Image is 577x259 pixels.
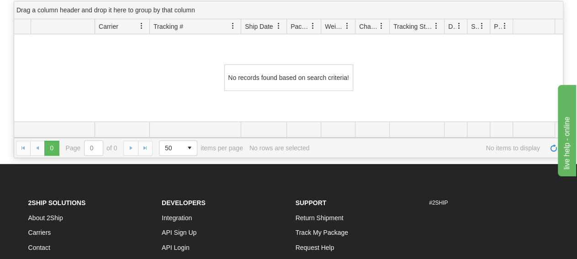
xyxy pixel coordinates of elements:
a: Integration [162,214,192,222]
a: Packages filter column settings [305,18,321,34]
a: Tracking # filter column settings [225,18,241,34]
span: Ship Date [245,22,273,31]
strong: Support [296,199,327,206]
span: Tracking Status [393,22,433,31]
span: Shipment Issues [471,22,479,31]
span: Packages [291,22,310,31]
a: Weight filter column settings [339,18,355,34]
span: Pickup Status [494,22,502,31]
div: No records found based on search criteria! [224,64,353,91]
span: Delivery Status [448,22,456,31]
a: Request Help [296,244,334,251]
a: About 2Ship [28,214,63,222]
a: Pickup Status filter column settings [497,18,513,34]
div: live help - online [7,5,85,16]
a: API Sign Up [162,229,196,236]
strong: 2Ship Solutions [28,199,86,206]
span: 50 [165,143,177,153]
a: API Login [162,244,190,251]
div: No rows are selected [249,144,310,152]
a: Charge filter column settings [374,18,389,34]
iframe: chat widget [556,83,576,176]
a: Contact [28,244,50,251]
span: items per page [159,140,243,156]
span: Page of 0 [66,140,117,156]
a: Delivery Status filter column settings [451,18,467,34]
span: Weight [325,22,344,31]
div: grid grouping header [14,1,563,19]
span: Page 0 [44,141,59,155]
span: Charge [359,22,378,31]
span: No items to display [316,144,540,152]
h6: #2SHIP [429,200,549,206]
a: Return Shipment [296,214,344,222]
a: Carriers [28,229,51,236]
a: Shipment Issues filter column settings [474,18,490,34]
span: Carrier [99,22,118,31]
a: Ship Date filter column settings [271,18,286,34]
a: Carrier filter column settings [134,18,149,34]
span: Page sizes drop down [159,140,197,156]
a: Track My Package [296,229,348,236]
a: Refresh [546,141,561,155]
a: Tracking Status filter column settings [429,18,444,34]
span: select [182,141,197,155]
span: Tracking # [154,22,183,31]
strong: Developers [162,199,206,206]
